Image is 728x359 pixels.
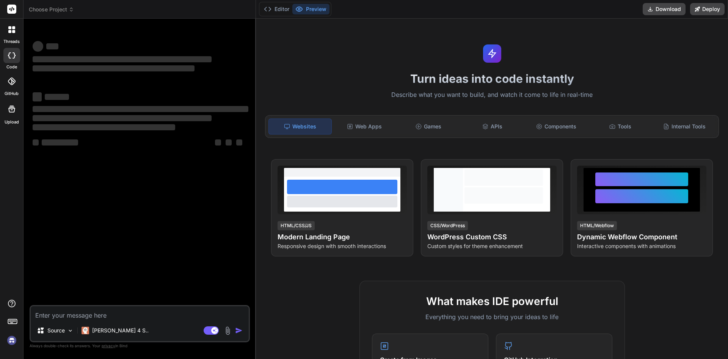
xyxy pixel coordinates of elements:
img: icon [235,327,243,334]
label: GitHub [5,90,19,97]
label: Upload [5,119,19,125]
div: CSS/WordPress [427,221,468,230]
span: ‌ [33,124,175,130]
div: Web Apps [333,119,396,134]
img: Pick Models [67,327,74,334]
div: Websites [268,119,332,134]
h4: Dynamic Webflow Component [577,232,706,242]
span: ‌ [33,92,42,101]
div: HTML/Webflow [577,221,617,230]
button: Deploy [690,3,725,15]
img: attachment [223,326,232,335]
div: Tools [589,119,652,134]
h4: Modern Landing Page [278,232,407,242]
p: Interactive components with animations [577,242,706,250]
span: Choose Project [29,6,74,13]
label: threads [3,38,20,45]
h1: Turn ideas into code instantly [260,72,723,85]
label: code [6,64,17,70]
div: Games [397,119,460,134]
button: Editor [261,4,292,14]
span: ‌ [42,139,78,145]
span: ‌ [236,139,242,145]
p: Custom styles for theme enhancement [427,242,557,250]
span: ‌ [33,115,212,121]
p: [PERSON_NAME] 4 S.. [92,327,149,334]
h4: WordPress Custom CSS [427,232,557,242]
span: ‌ [33,106,248,112]
span: ‌ [215,139,221,145]
div: Internal Tools [653,119,715,134]
img: Claude 4 Sonnet [82,327,89,334]
img: signin [5,334,18,347]
button: Preview [292,4,329,14]
span: ‌ [33,139,39,145]
div: APIs [461,119,524,134]
button: Download [643,3,686,15]
span: ‌ [226,139,232,145]
span: ‌ [33,56,212,62]
span: ‌ [33,41,43,52]
p: Source [47,327,65,334]
p: Always double-check its answers. Your in Bind [30,342,250,350]
span: ‌ [45,94,69,100]
div: Components [525,119,588,134]
p: Responsive design with smooth interactions [278,242,407,250]
h2: What makes IDE powerful [372,293,612,309]
span: ‌ [33,65,195,71]
p: Describe what you want to build, and watch it come to life in real-time [260,90,723,100]
span: ‌ [46,43,58,49]
div: HTML/CSS/JS [278,221,315,230]
span: privacy [102,343,115,348]
p: Everything you need to bring your ideas to life [372,312,612,321]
